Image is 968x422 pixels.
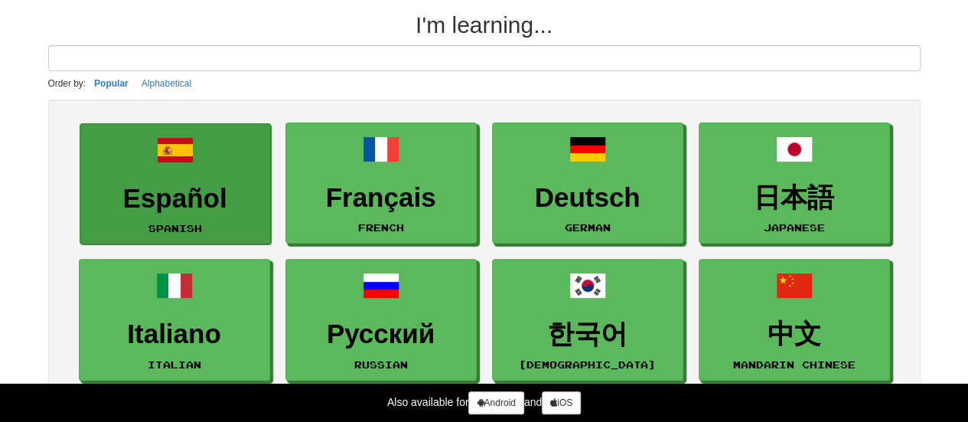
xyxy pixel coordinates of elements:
small: Italian [148,359,201,370]
small: [DEMOGRAPHIC_DATA] [519,359,656,370]
a: 日本語Japanese [699,123,890,244]
a: iOS [542,391,581,414]
a: EspañolSpanish [80,123,271,245]
small: Russian [354,359,408,370]
a: DeutschGerman [492,123,683,244]
a: 한국어[DEMOGRAPHIC_DATA] [492,259,683,381]
h2: I'm learning... [48,12,921,38]
small: Spanish [148,223,202,234]
a: ItalianoItalian [79,259,270,381]
a: FrançaisFrench [285,123,477,244]
small: Japanese [764,222,825,233]
h3: Español [88,184,262,214]
a: Android [468,391,523,414]
h3: 中文 [707,319,882,349]
small: French [358,222,404,233]
small: Mandarin Chinese [733,359,856,370]
a: 中文Mandarin Chinese [699,259,890,381]
h3: Italiano [87,319,262,349]
h3: Русский [294,319,468,349]
h3: Deutsch [500,183,675,213]
h3: Français [294,183,468,213]
small: German [565,222,611,233]
small: Order by: [48,78,86,89]
a: РусскийRussian [285,259,477,381]
button: Alphabetical [137,75,196,92]
h3: 한국어 [500,319,675,349]
button: Popular [90,75,133,92]
h3: 日本語 [707,183,882,213]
